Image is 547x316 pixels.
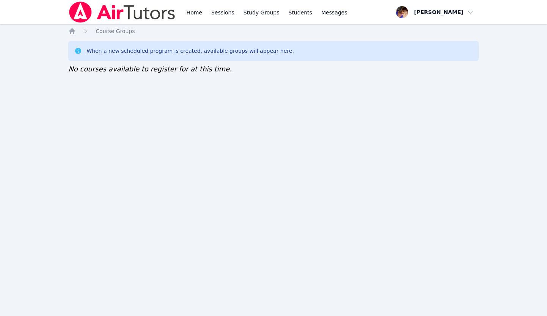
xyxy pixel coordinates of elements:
span: Course Groups [96,28,135,34]
a: Course Groups [96,27,135,35]
nav: Breadcrumb [68,27,479,35]
div: When a new scheduled program is created, available groups will appear here. [86,47,294,55]
span: No courses available to register for at this time. [68,65,232,73]
img: Air Tutors [68,2,176,23]
span: Messages [321,9,347,16]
